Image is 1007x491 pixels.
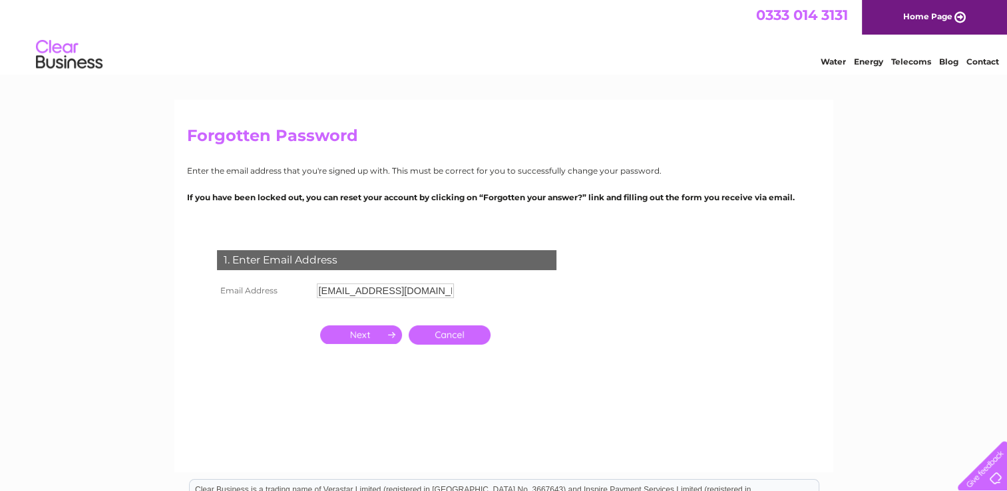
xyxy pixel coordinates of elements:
[966,57,999,67] a: Contact
[190,7,819,65] div: Clear Business is a trading name of Verastar Limited (registered in [GEOGRAPHIC_DATA] No. 3667643...
[187,164,821,177] p: Enter the email address that you're signed up with. This must be correct for you to successfully ...
[187,191,821,204] p: If you have been locked out, you can reset your account by clicking on “Forgotten your answer?” l...
[939,57,958,67] a: Blog
[35,35,103,75] img: logo.png
[756,7,848,23] a: 0333 014 3131
[821,57,846,67] a: Water
[854,57,883,67] a: Energy
[187,126,821,152] h2: Forgotten Password
[891,57,931,67] a: Telecoms
[409,325,491,345] a: Cancel
[217,250,556,270] div: 1. Enter Email Address
[214,280,313,301] th: Email Address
